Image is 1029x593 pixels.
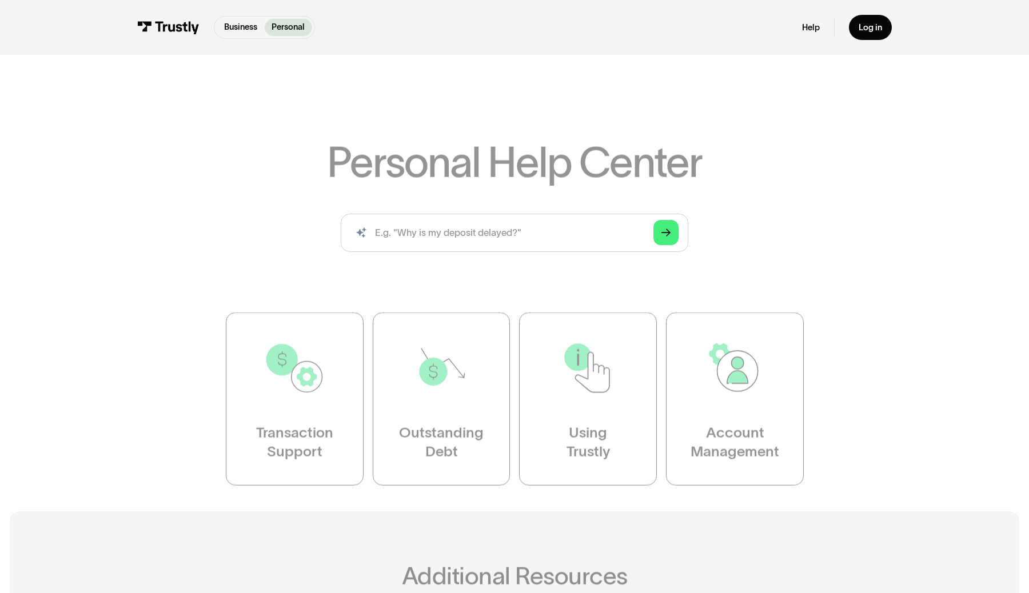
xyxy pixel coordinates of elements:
input: search [341,214,688,252]
form: Search [341,214,688,252]
a: OutstandingDebt [372,312,510,486]
p: Business [224,21,257,34]
a: Business [217,19,265,36]
div: Transaction Support [256,423,333,462]
a: UsingTrustly [519,312,657,486]
h2: Additional Resources [167,562,862,588]
a: Log in [849,15,891,40]
a: TransactionSupport [226,312,364,486]
div: Using Trustly [566,423,609,462]
a: AccountManagement [666,312,804,486]
p: Personal [272,21,305,34]
div: Outstanding Debt [399,423,484,462]
img: Trustly Logo [138,21,200,34]
a: Personal [265,19,312,36]
h1: Personal Help Center [327,142,702,183]
div: Account Management [691,423,779,462]
div: Log in [859,22,882,33]
a: Help [802,22,820,33]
